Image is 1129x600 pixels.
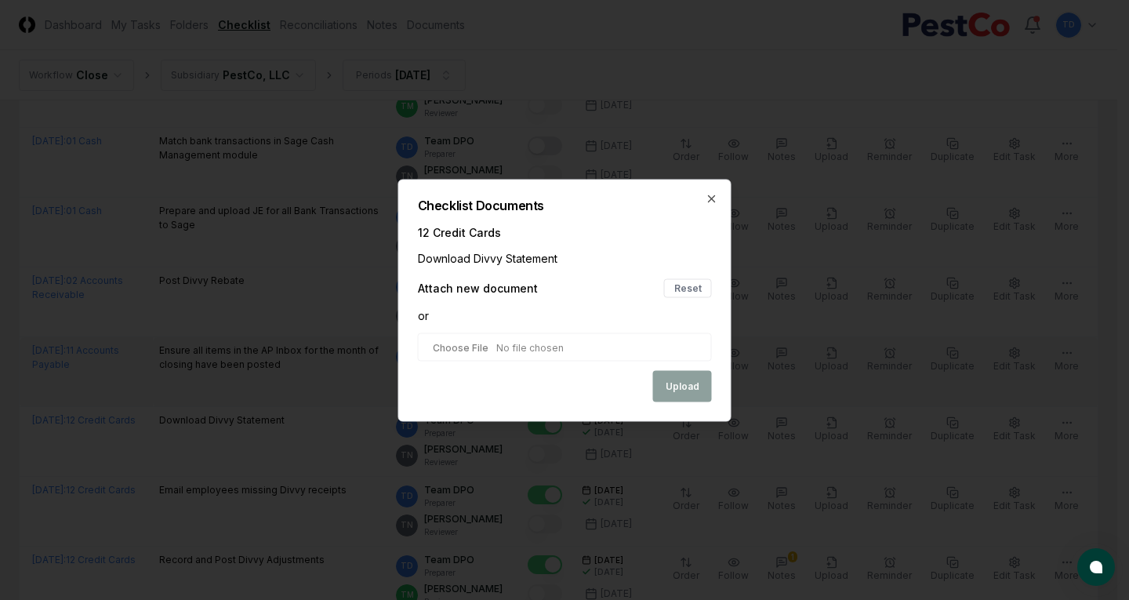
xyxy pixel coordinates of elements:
div: Download Divvy Statement [418,249,712,266]
button: Reset [664,278,712,297]
div: Attach new document [418,280,538,296]
div: 12 Credit Cards [418,224,712,240]
div: or [418,307,712,323]
h2: Checklist Documents [418,198,712,211]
